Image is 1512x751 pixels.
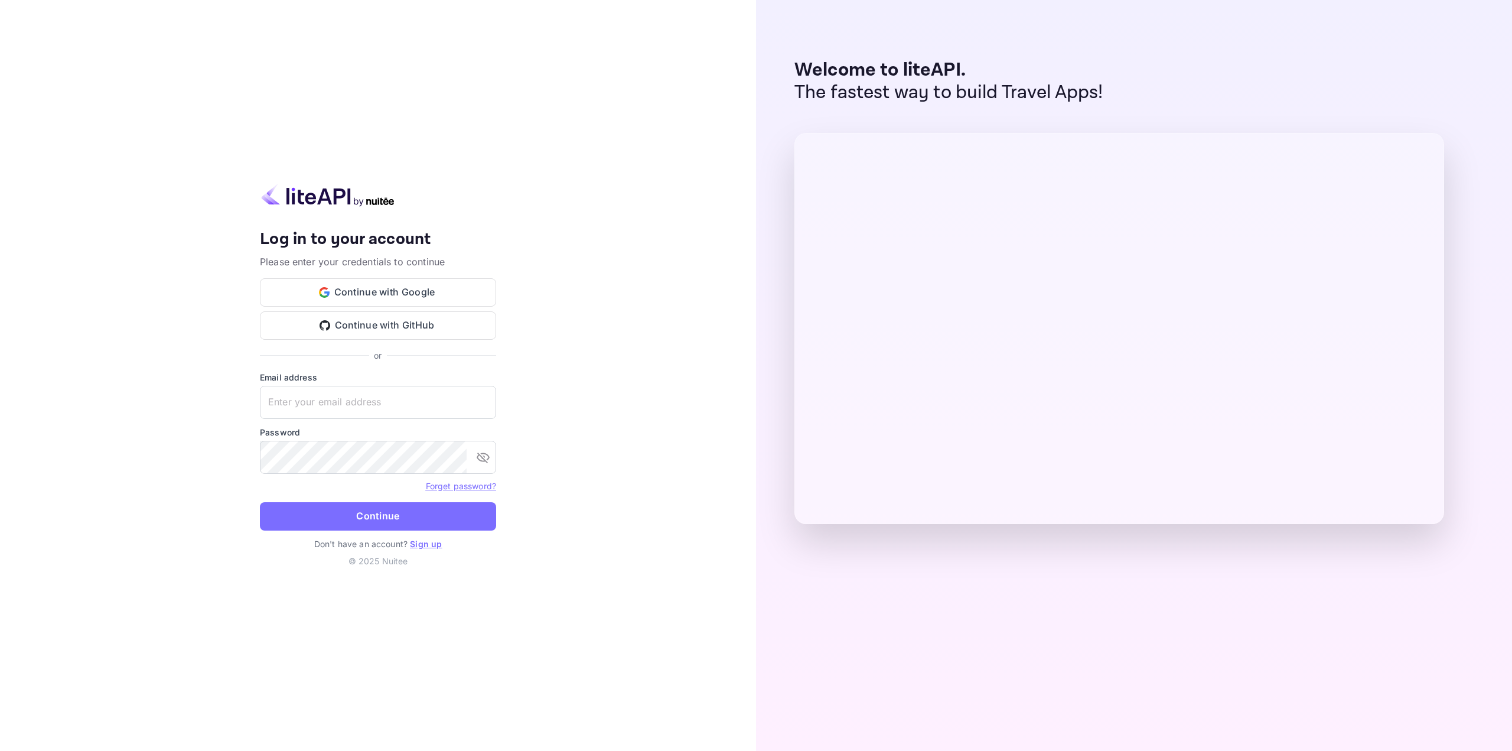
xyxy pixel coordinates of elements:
[260,555,496,567] p: © 2025 Nuitee
[374,349,382,362] p: or
[410,539,442,549] a: Sign up
[260,229,496,250] h4: Log in to your account
[260,426,496,438] label: Password
[794,82,1103,104] p: The fastest way to build Travel Apps!
[794,59,1103,82] p: Welcome to liteAPI.
[260,278,496,307] button: Continue with Google
[260,184,396,207] img: liteapi
[260,538,496,550] p: Don't have an account?
[426,480,496,492] a: Forget password?
[471,446,495,469] button: toggle password visibility
[260,371,496,383] label: Email address
[260,255,496,269] p: Please enter your credentials to continue
[260,502,496,531] button: Continue
[794,133,1444,524] img: liteAPI Dashboard Preview
[260,386,496,419] input: Enter your email address
[260,311,496,340] button: Continue with GitHub
[426,481,496,491] a: Forget password?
